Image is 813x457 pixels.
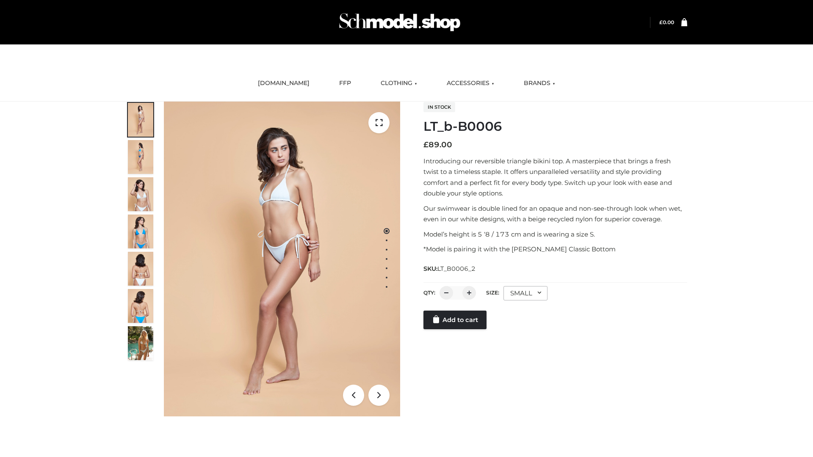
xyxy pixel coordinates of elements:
[128,289,153,323] img: ArielClassicBikiniTop_CloudNine_AzureSky_OW114ECO_8-scaled.jpg
[503,286,548,300] div: SMALL
[659,19,674,25] bdi: 0.00
[128,140,153,174] img: ArielClassicBikiniTop_CloudNine_AzureSky_OW114ECO_2-scaled.jpg
[423,229,687,240] p: Model’s height is 5 ‘8 / 173 cm and is wearing a size S.
[423,244,687,255] p: *Model is pairing it with the [PERSON_NAME] Classic Bottom
[423,140,452,149] bdi: 89.00
[128,326,153,360] img: Arieltop_CloudNine_AzureSky2.jpg
[336,6,463,39] img: Schmodel Admin 964
[252,74,316,93] a: [DOMAIN_NAME]
[423,119,687,134] h1: LT_b-B0006
[374,74,423,93] a: CLOTHING
[164,102,400,416] img: LT_b-B0006
[128,252,153,286] img: ArielClassicBikiniTop_CloudNine_AzureSky_OW114ECO_7-scaled.jpg
[128,103,153,137] img: ArielClassicBikiniTop_CloudNine_AzureSky_OW114ECO_1-scaled.jpg
[440,74,501,93] a: ACCESSORIES
[128,177,153,211] img: ArielClassicBikiniTop_CloudNine_AzureSky_OW114ECO_3-scaled.jpg
[423,203,687,225] p: Our swimwear is double lined for an opaque and non-see-through look when wet, even in our white d...
[423,264,476,274] span: SKU:
[659,19,663,25] span: £
[423,156,687,199] p: Introducing our reversible triangle bikini top. A masterpiece that brings a fresh twist to a time...
[423,102,455,112] span: In stock
[423,140,429,149] span: £
[659,19,674,25] a: £0.00
[437,265,476,273] span: LT_B0006_2
[333,74,357,93] a: FFP
[423,289,435,296] label: QTY:
[517,74,561,93] a: BRANDS
[486,289,499,296] label: Size:
[128,215,153,248] img: ArielClassicBikiniTop_CloudNine_AzureSky_OW114ECO_4-scaled.jpg
[423,311,487,329] a: Add to cart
